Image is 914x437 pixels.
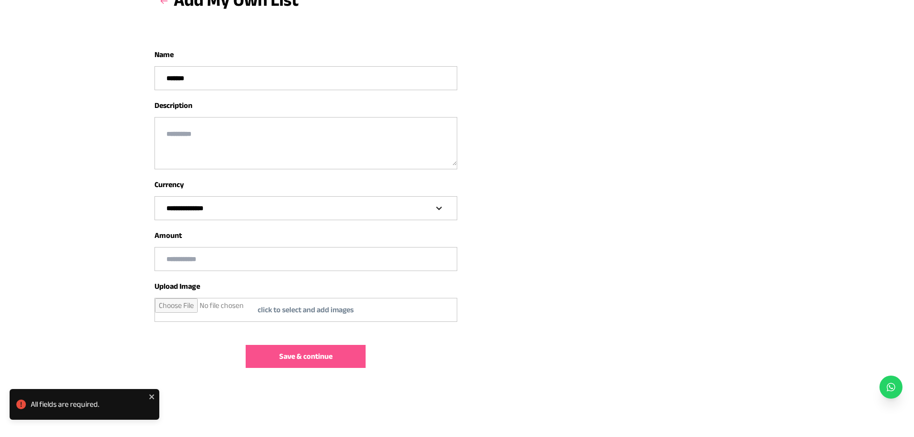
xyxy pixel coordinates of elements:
label: Currency [154,180,184,189]
label: Upload Image [154,282,200,290]
label: Name [154,50,174,59]
label: Amount [154,231,182,239]
div: All fields are required. [31,399,146,410]
button: Save & continue [246,345,366,368]
label: Description [154,101,192,109]
button: close [149,393,155,401]
span: Save & continue [279,351,332,362]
